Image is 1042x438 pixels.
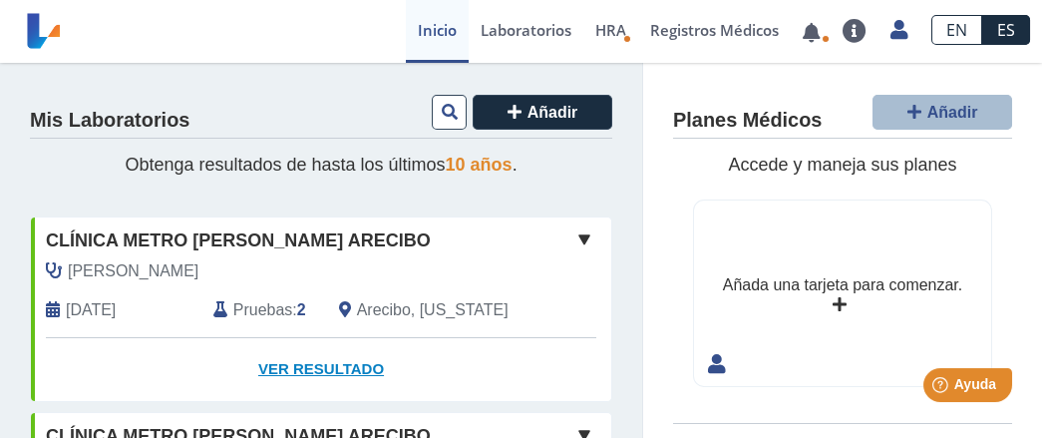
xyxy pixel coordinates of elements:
font: Registros Médicos [650,20,779,40]
font: EN [946,19,967,41]
button: Añadir [473,95,612,130]
font: 2 [297,301,306,318]
font: Añadir [527,104,578,121]
font: Laboratorios [481,20,571,40]
span: Bueno Orengo, Solalba [68,259,198,283]
font: 10 años [446,155,513,175]
font: Añada una tarjeta para comenzar. [723,276,962,293]
font: Inicio [418,20,457,40]
font: Arecibo, [US_STATE] [357,301,509,318]
font: Mis Laboratorios [30,109,189,131]
a: Ver resultado [31,338,611,401]
font: Pruebas [233,301,292,318]
font: [PERSON_NAME] [68,262,198,279]
button: Añadir [872,95,1012,130]
font: [DATE] [66,301,116,318]
font: : [292,301,296,318]
font: . [513,155,518,175]
span: 26 de septiembre de 2025 [66,298,116,322]
font: Accede y maneja sus planes [728,155,956,175]
font: Obtenga resultados de hasta los últimos [125,155,445,175]
font: Ver resultado [258,360,384,377]
font: Añadir [927,104,978,121]
font: ES [997,19,1015,41]
font: Planes Médicos [673,109,822,131]
span: Arecibo, Puerto Rico [357,298,509,322]
font: Clínica Metro [PERSON_NAME] Arecibo [46,230,431,250]
font: HRA [595,20,626,40]
iframe: Lanzador de widgets de ayuda [865,360,1020,416]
